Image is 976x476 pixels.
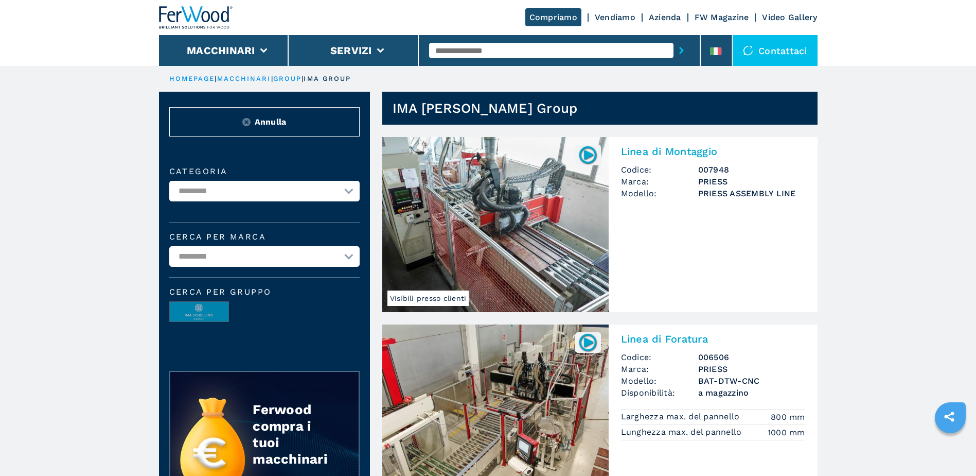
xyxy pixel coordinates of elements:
[215,75,217,82] span: |
[301,75,304,82] span: |
[304,74,351,83] p: IMA GROUP
[698,164,805,176] h3: 007948
[382,137,609,312] img: Linea di Montaggio PRIESS PRIESS ASSEMBLY LINE
[621,375,698,387] span: Modello:
[733,35,818,66] div: Contattaci
[169,75,215,82] a: HOMEPAGE
[621,387,698,399] span: Disponibilità:
[936,404,962,430] a: sharethis
[621,427,744,438] p: Lunghezza max. del pannello
[578,145,598,165] img: 007948
[771,411,805,423] em: 800 mm
[217,75,271,82] a: macchinari
[673,39,689,62] button: submit-button
[762,12,817,22] a: Video Gallery
[242,118,251,126] img: Reset
[595,12,635,22] a: Vendiamo
[271,75,273,82] span: |
[169,288,360,296] span: Cerca per Gruppo
[253,401,338,467] div: Ferwood compra i tuoi macchinari
[255,116,287,128] span: Annulla
[932,430,968,468] iframe: Chat
[621,164,698,176] span: Codice:
[698,375,805,387] h3: BAT-DTW-CNC
[698,176,805,188] h3: PRIESS
[621,351,698,363] span: Codice:
[621,176,698,188] span: Marca:
[621,411,742,422] p: Larghezza max. del pannello
[382,137,818,312] a: Linea di Montaggio PRIESS PRIESS ASSEMBLY LINEVisibili presso clienti007948Linea di MontaggioCodi...
[159,6,233,29] img: Ferwood
[698,351,805,363] h3: 006506
[170,302,228,322] img: image
[621,145,805,158] h2: Linea di Montaggio
[578,332,598,352] img: 006506
[743,45,753,56] img: Contattaci
[273,75,302,82] a: group
[169,167,360,176] label: Categoria
[393,100,578,116] h1: IMA [PERSON_NAME] Group
[698,387,805,399] span: a magazzino
[387,291,469,306] span: Visibili presso clienti
[768,427,805,438] em: 1000 mm
[698,363,805,375] h3: PRIESS
[621,188,698,199] span: Modello:
[649,12,681,22] a: Azienda
[695,12,749,22] a: FW Magazine
[621,333,805,345] h2: Linea di Foratura
[169,107,360,137] button: ResetAnnulla
[330,44,372,57] button: Servizi
[621,363,698,375] span: Marca:
[169,233,360,241] label: Cerca per marca
[525,8,581,26] a: Compriamo
[698,188,805,199] h3: PRIESS ASSEMBLY LINE
[187,44,255,57] button: Macchinari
